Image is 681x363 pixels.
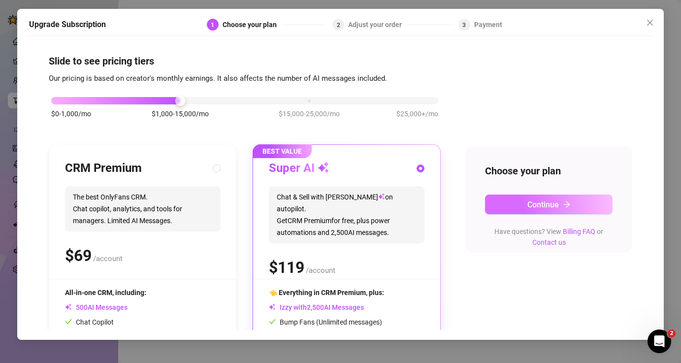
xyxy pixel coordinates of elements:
span: AI Messages [65,303,128,311]
span: $ [269,258,304,277]
h5: Upgrade Subscription [29,19,106,31]
iframe: Intercom live chat [648,330,671,353]
span: Our pricing is based on creator's monthly earnings. It also affects the number of AI messages inc... [49,74,387,83]
span: Chat & Sell with [PERSON_NAME] on autopilot. Get CRM Premium for free, plus power automations and... [269,186,424,243]
span: /account [306,266,335,275]
span: $0-1,000/mo [51,108,91,119]
h3: Super AI [269,161,329,176]
span: /account [93,254,123,263]
span: close [646,19,654,27]
span: arrow-right [563,200,571,208]
span: 2 [668,330,676,337]
a: Contact us [532,238,566,246]
span: 1 [211,22,214,29]
div: Adjust your order [348,19,408,31]
div: Choose your plan [223,19,283,31]
span: check [65,318,72,325]
span: 👈 Everything in CRM Premium, plus: [269,289,384,297]
span: Continue [527,200,559,209]
span: 3 [462,22,466,29]
h4: Slide to see pricing tiers [49,54,633,68]
span: 2 [337,22,340,29]
span: Izzy with AI Messages [269,303,364,311]
h3: CRM Premium [65,161,142,176]
button: Continuearrow-right [485,195,613,214]
span: All-in-one CRM, including: [65,289,146,297]
span: Have questions? View or [494,228,603,246]
span: $15,000-25,000/mo [279,108,340,119]
span: BEST VALUE [253,144,312,158]
div: Payment [474,19,502,31]
span: Chat Copilot [65,318,114,326]
span: check [269,318,276,325]
span: $25,000+/mo [396,108,438,119]
span: The best OnlyFans CRM. Chat copilot, analytics, and tools for managers. Limited AI Messages. [65,186,221,231]
span: $1,000-15,000/mo [152,108,209,119]
span: Close [642,19,658,27]
span: Bump Fans (Unlimited messages) [269,318,382,326]
span: $ [65,246,92,265]
h4: Choose your plan [485,164,613,178]
button: Close [642,15,658,31]
a: Billing FAQ [563,228,595,235]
